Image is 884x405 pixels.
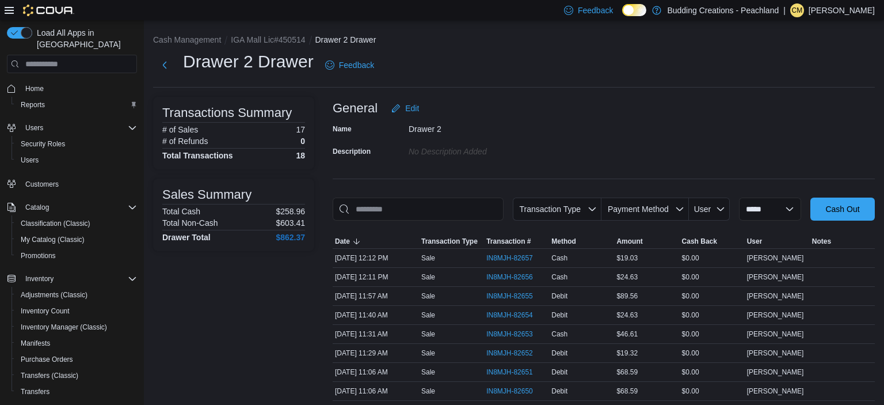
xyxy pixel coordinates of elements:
[551,237,576,246] span: Method
[680,327,745,341] div: $0.00
[315,35,376,44] button: Drawer 2 Drawer
[747,253,804,263] span: [PERSON_NAME]
[747,368,804,377] span: [PERSON_NAME]
[12,152,142,168] button: Users
[486,346,544,360] button: IN8MJH-82652
[333,365,419,379] div: [DATE] 11:06 AM
[21,139,65,149] span: Security Roles
[276,207,305,216] p: $258.96
[12,351,142,368] button: Purchase Orders
[333,270,419,284] div: [DATE] 12:11 PM
[162,207,200,216] h6: Total Cash
[2,271,142,287] button: Inventory
[16,288,92,302] a: Adjustments (Classic)
[16,336,137,350] span: Manifests
[486,387,533,396] span: IN8MJH-82650
[25,274,54,283] span: Inventory
[486,368,533,377] span: IN8MJH-82651
[12,384,142,400] button: Transfers
[549,234,614,248] button: Method
[21,323,107,332] span: Inventory Manager (Classic)
[333,124,352,134] label: Name
[616,387,638,396] span: $68.59
[12,368,142,384] button: Transfers (Classic)
[680,289,745,303] div: $0.00
[519,205,581,214] span: Transaction Type
[16,288,137,302] span: Adjustments (Classic)
[333,101,378,115] h3: General
[16,249,137,263] span: Promotions
[12,319,142,335] button: Inventory Manager (Classic)
[551,387,567,396] span: Debit
[162,106,292,120] h3: Transactions Summary
[321,54,379,77] a: Feedback
[551,292,567,301] span: Debit
[421,311,435,320] p: Sale
[578,5,613,16] span: Feedback
[25,180,59,189] span: Customers
[276,233,305,242] h4: $862.37
[747,237,763,246] span: User
[747,330,804,339] span: [PERSON_NAME]
[409,142,563,156] div: No Description added
[16,353,137,366] span: Purchase Orders
[810,234,875,248] button: Notes
[421,368,435,377] p: Sale
[21,272,58,286] button: Inventory
[21,82,48,96] a: Home
[680,251,745,265] div: $0.00
[16,233,89,247] a: My Catalog (Classic)
[616,237,642,246] span: Amount
[16,153,137,167] span: Users
[296,125,305,134] p: 17
[486,365,544,379] button: IN8MJH-82651
[616,292,638,301] span: $89.56
[25,84,44,93] span: Home
[333,384,419,398] div: [DATE] 11:06 AM
[333,234,419,248] button: Date
[16,304,74,318] a: Inventory Count
[486,289,544,303] button: IN8MJH-82655
[333,147,371,156] label: Description
[153,35,221,44] button: Cash Management
[16,353,78,366] a: Purchase Orders
[486,349,533,358] span: IN8MJH-82652
[622,16,623,17] span: Dark Mode
[16,369,137,383] span: Transfers (Classic)
[16,320,137,334] span: Inventory Manager (Classic)
[616,368,638,377] span: $68.59
[183,50,314,73] h1: Drawer 2 Drawer
[21,290,87,300] span: Adjustments (Classic)
[551,368,567,377] span: Debit
[21,200,54,214] button: Catalog
[32,27,137,50] span: Load All Apps in [GEOGRAPHIC_DATA]
[333,198,504,221] input: This is a search bar. As you type, the results lower in the page will automatically filter.
[16,217,137,230] span: Classification (Classic)
[21,219,90,228] span: Classification (Classic)
[790,3,804,17] div: Chris Manolescu
[421,349,435,358] p: Sale
[551,272,567,282] span: Cash
[16,98,49,112] a: Reports
[333,308,419,322] div: [DATE] 11:40 AM
[16,217,95,230] a: Classification (Classic)
[276,218,305,228] p: $603.41
[21,339,50,348] span: Manifests
[405,103,419,114] span: Edit
[231,35,305,44] button: IGA Mall Lic#450514
[300,137,305,146] p: 0
[421,330,435,339] p: Sale
[21,176,137,191] span: Customers
[812,237,831,246] span: Notes
[667,3,779,17] p: Budding Creations - Peachland
[616,311,638,320] span: $24.63
[162,218,218,228] h6: Total Non-Cash
[21,306,70,316] span: Inventory Count
[387,97,424,120] button: Edit
[682,237,717,246] span: Cash Back
[551,330,567,339] span: Cash
[12,136,142,152] button: Security Roles
[486,272,533,282] span: IN8MJH-82656
[421,272,435,282] p: Sale
[162,188,252,202] h3: Sales Summary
